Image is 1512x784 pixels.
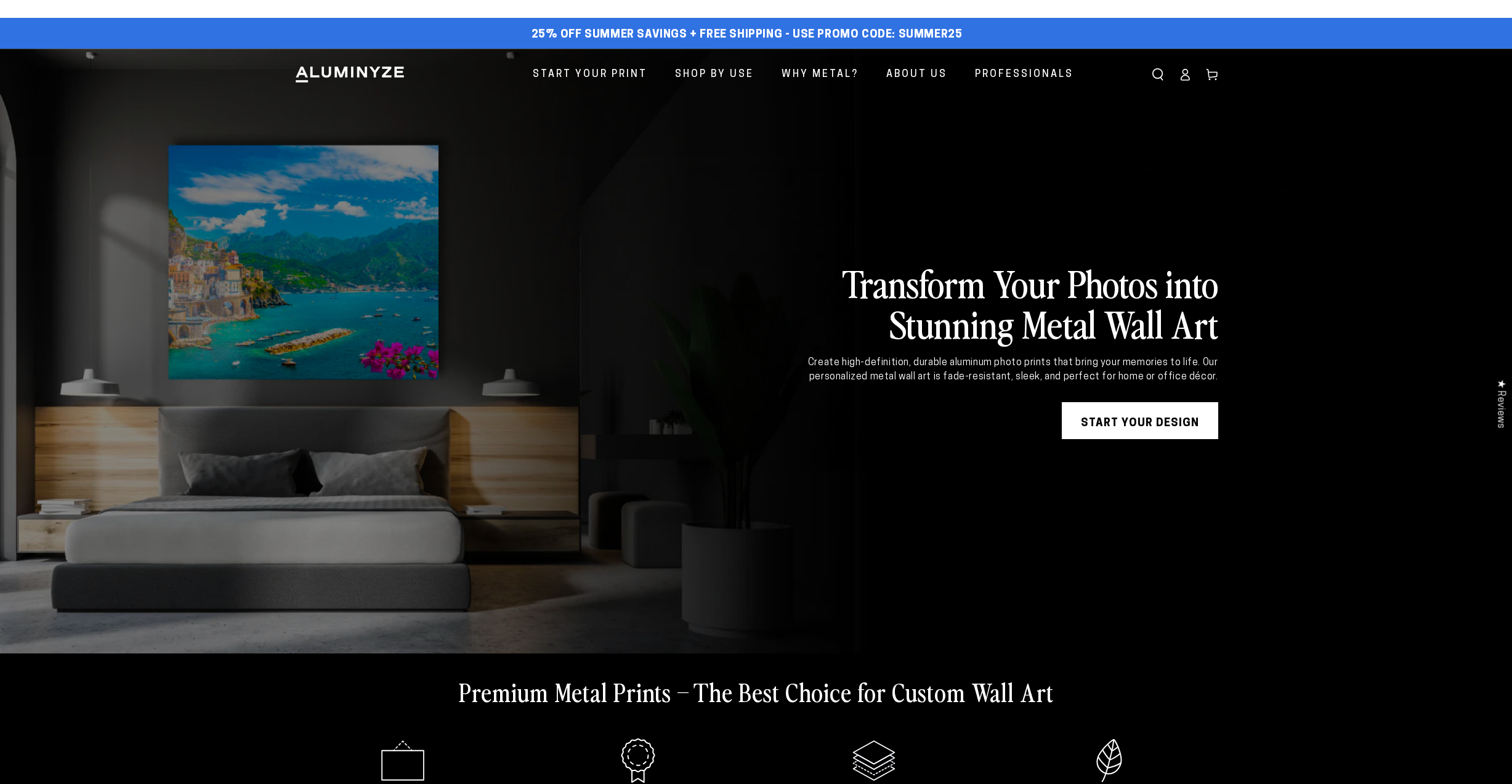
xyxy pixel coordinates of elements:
[966,59,1083,91] a: Professionals
[532,28,963,42] span: 25% off Summer Savings + Free Shipping - Use Promo Code: SUMMER25
[524,59,657,91] a: Start Your Print
[533,66,647,84] span: Start Your Print
[1489,370,1512,438] div: Click to open Judge.me floating reviews tab
[459,676,1054,708] h2: Premium Metal Prints – The Best Choice for Custom Wall Art
[675,66,754,84] span: Shop By Use
[877,59,956,91] a: About Us
[975,66,1073,84] span: Professionals
[1062,402,1218,439] a: START YOUR DESIGN
[666,59,763,91] a: Shop By Use
[886,66,947,84] span: About Us
[772,59,868,91] a: Why Metal?
[771,262,1218,344] h2: Transform Your Photos into Stunning Metal Wall Art
[1144,61,1171,88] summary: Search our site
[782,66,859,84] span: Why Metal?
[294,65,405,84] img: Aluminyze
[771,356,1218,384] div: Create high-definition, durable aluminum photo prints that bring your memories to life. Our perso...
